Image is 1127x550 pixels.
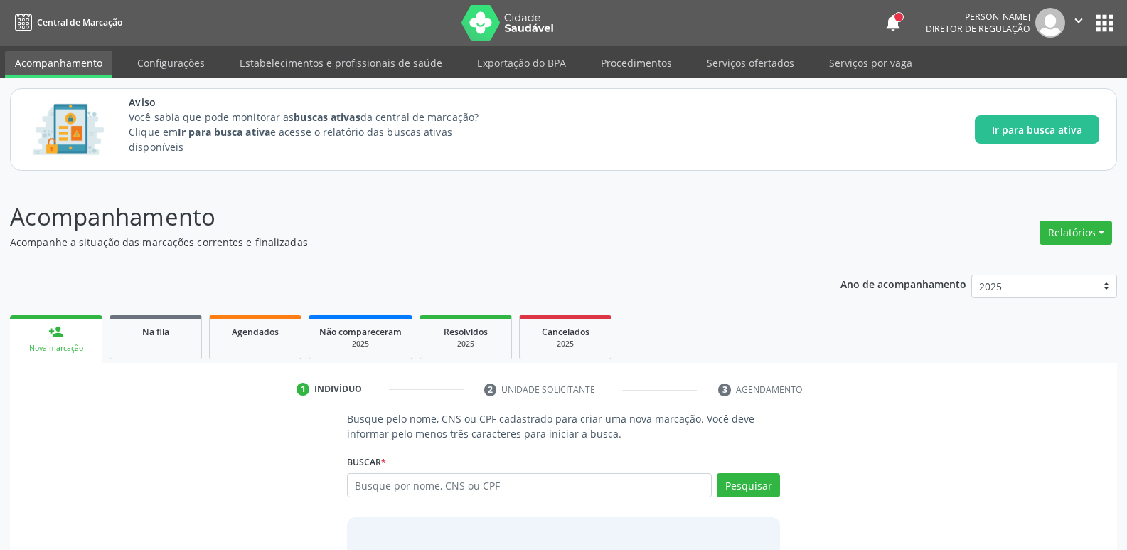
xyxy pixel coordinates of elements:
[926,11,1030,23] div: [PERSON_NAME]
[10,235,785,250] p: Acompanhe a situação das marcações correntes e finalizadas
[5,51,112,78] a: Acompanhamento
[1035,8,1065,38] img: img
[883,13,903,33] button: notifications
[591,51,682,75] a: Procedimentos
[10,11,122,34] a: Central de Marcação
[347,411,780,441] p: Busque pelo nome, CNS ou CPF cadastrado para criar uma nova marcação. Você deve informar pelo men...
[232,326,279,338] span: Agendados
[142,326,169,338] span: Na fila
[717,473,780,497] button: Pesquisar
[444,326,488,338] span: Resolvidos
[1065,8,1092,38] button: 
[48,324,64,339] div: person_add
[20,343,92,354] div: Nova marcação
[975,115,1099,144] button: Ir para busca ativa
[230,51,452,75] a: Estabelecimentos e profissionais de saúde
[1071,13,1086,28] i: 
[697,51,804,75] a: Serviços ofertados
[347,473,712,497] input: Busque por nome, CNS ou CPF
[297,383,309,396] div: 1
[1040,221,1112,245] button: Relatórios
[129,95,505,110] span: Aviso
[37,16,122,28] span: Central de Marcação
[319,326,402,338] span: Não compareceram
[467,51,576,75] a: Exportação do BPA
[542,326,589,338] span: Cancelados
[992,122,1082,137] span: Ir para busca ativa
[819,51,922,75] a: Serviços por vaga
[314,383,362,396] div: Indivíduo
[1092,11,1117,36] button: apps
[127,51,215,75] a: Configurações
[10,199,785,235] p: Acompanhamento
[178,125,270,139] strong: Ir para busca ativa
[129,110,505,154] p: Você sabia que pode monitorar as da central de marcação? Clique em e acesse o relatório das busca...
[430,339,501,349] div: 2025
[530,339,601,349] div: 2025
[840,275,966,292] p: Ano de acompanhamento
[28,97,109,162] img: Imagem de CalloutCard
[294,110,360,124] strong: buscas ativas
[319,339,402,349] div: 2025
[347,451,386,473] label: Buscar
[926,23,1030,35] span: Diretor de regulação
